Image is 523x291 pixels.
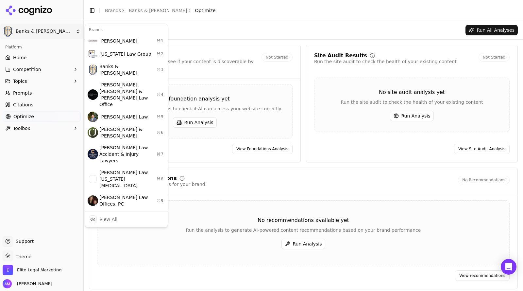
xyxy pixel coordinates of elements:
img: Crossman Law Offices, PC [88,195,98,206]
img: Banks & Brower [88,64,98,75]
div: [PERSON_NAME] Law [86,110,166,123]
div: [PERSON_NAME] & [PERSON_NAME] [86,123,166,142]
img: Arizona Law Group [88,49,98,59]
div: Brands [86,25,166,34]
div: Banks & [PERSON_NAME] [86,61,166,79]
div: [PERSON_NAME] Law Offices, PC [86,191,166,210]
img: Colburn Law Washington Dog Bite [88,174,98,184]
div: [PERSON_NAME] Law [US_STATE] [MEDICAL_DATA] [86,167,166,191]
img: Cannon Law [88,112,98,122]
span: ⌘ 5 [157,114,164,119]
span: ⌘ 8 [157,176,164,182]
span: ⌘ 4 [157,92,164,97]
span: ⌘ 9 [157,198,164,203]
div: [PERSON_NAME] Law Accident & Injury Lawyers [86,142,166,167]
div: [US_STATE] Law Group [86,47,166,61]
span: ⌘ 3 [157,67,164,72]
span: ⌘ 1 [157,38,164,44]
div: Current brand: Banks & Brower [85,24,168,227]
div: [PERSON_NAME] [86,34,166,47]
span: ⌘ 2 [157,51,164,57]
img: Colburn Law Accident & Injury Lawyers [88,149,98,159]
span: ⌘ 6 [157,130,164,135]
img: Bishop, Del Vecchio & Beeks Law Office [88,89,98,100]
img: Cohen & Jaffe [88,127,98,138]
div: View All [99,216,117,223]
span: ⌘ 7 [157,152,164,157]
img: Aaron Herbert [88,36,98,46]
div: [PERSON_NAME], [PERSON_NAME] & [PERSON_NAME] Law Office [86,79,166,110]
